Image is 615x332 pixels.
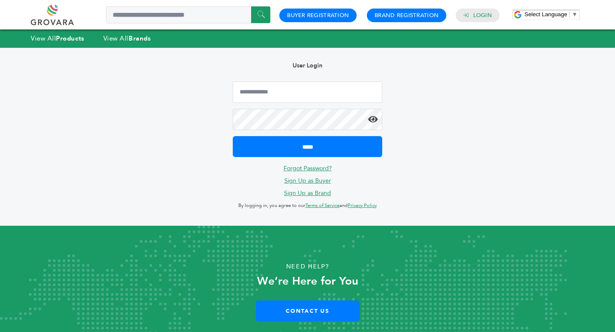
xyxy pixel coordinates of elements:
a: Brand Registration [375,12,439,19]
a: View AllBrands [103,34,151,43]
a: Sign Up as Buyer [284,177,331,185]
input: Search a product or brand... [106,6,270,23]
a: Login [473,12,492,19]
span: ▼ [572,11,577,17]
strong: We’re Here for You [257,274,358,289]
input: Password [233,109,382,130]
a: Terms of Service [305,202,340,209]
b: User Login [293,61,322,70]
a: Buyer Registration [287,12,349,19]
a: Select Language​ [524,11,577,17]
a: Sign Up as Brand [284,189,331,197]
strong: Brands [129,34,151,43]
p: By logging in, you agree to our and [233,201,382,211]
a: View AllProducts [31,34,85,43]
input: Email Address [233,82,382,103]
a: Contact Us [256,300,360,321]
a: Privacy Policy [348,202,377,209]
p: Need Help? [31,260,584,273]
span: Select Language [524,11,567,17]
strong: Products [56,34,84,43]
a: Forgot Password? [284,164,332,172]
